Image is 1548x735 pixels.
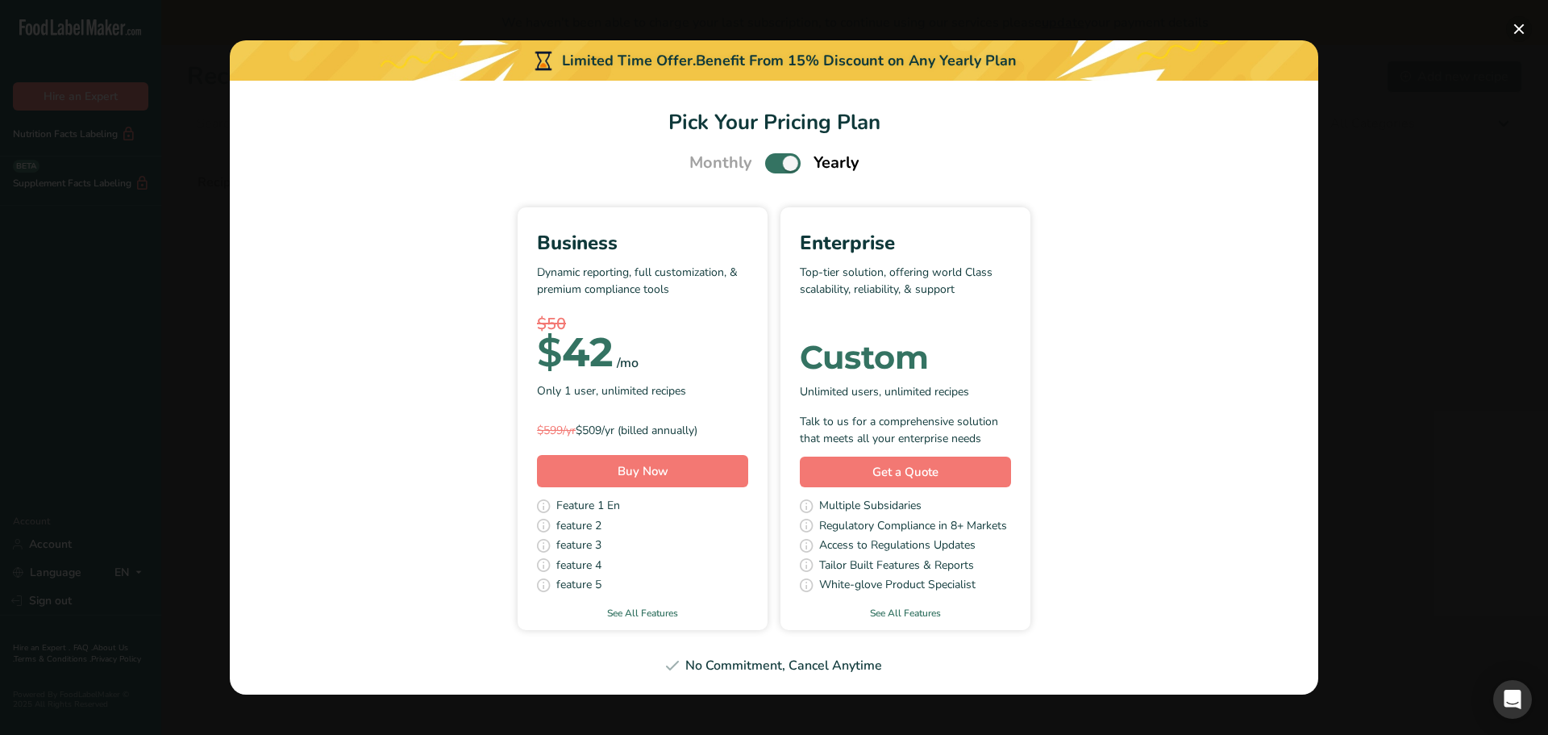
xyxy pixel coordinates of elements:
[819,557,974,577] span: Tailor Built Features & Reports
[814,151,859,175] span: Yearly
[556,557,601,577] span: feature 4
[800,413,1011,447] div: Talk to us for a comprehensive solution that meets all your enterprise needs
[689,151,752,175] span: Monthly
[800,457,1011,488] a: Get a Quote
[618,463,668,479] span: Buy Now
[537,312,748,336] div: $50
[537,422,748,439] div: $509/yr (billed annually)
[556,517,601,537] span: feature 2
[249,106,1299,138] h1: Pick Your Pricing Plan
[537,264,748,312] p: Dynamic reporting, full customization, & premium compliance tools
[537,455,748,487] button: Buy Now
[230,40,1318,81] div: Limited Time Offer.
[819,537,976,557] span: Access to Regulations Updates
[819,517,1007,537] span: Regulatory Compliance in 8+ Markets
[780,606,1030,620] a: See All Features
[1493,680,1532,719] div: Open Intercom Messenger
[800,383,969,400] span: Unlimited users, unlimited recipes
[537,228,748,257] div: Business
[249,656,1299,675] div: No Commitment, Cancel Anytime
[819,497,922,517] span: Multiple Subsidaries
[537,336,614,369] div: 42
[819,576,976,596] span: White-glove Product Specialist
[556,497,620,517] span: Feature 1 En
[800,228,1011,257] div: Enterprise
[556,576,601,596] span: feature 5
[518,606,768,620] a: See All Features
[800,341,1011,374] div: Custom
[556,537,601,557] span: feature 3
[537,423,576,438] span: $599/yr
[872,463,938,482] span: Get a Quote
[617,353,639,373] div: /mo
[537,382,686,399] span: Only 1 user, unlimited recipes
[537,328,562,377] span: $
[696,50,1017,72] div: Benefit From 15% Discount on Any Yearly Plan
[800,264,1011,312] p: Top-tier solution, offering world Class scalability, reliability, & support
